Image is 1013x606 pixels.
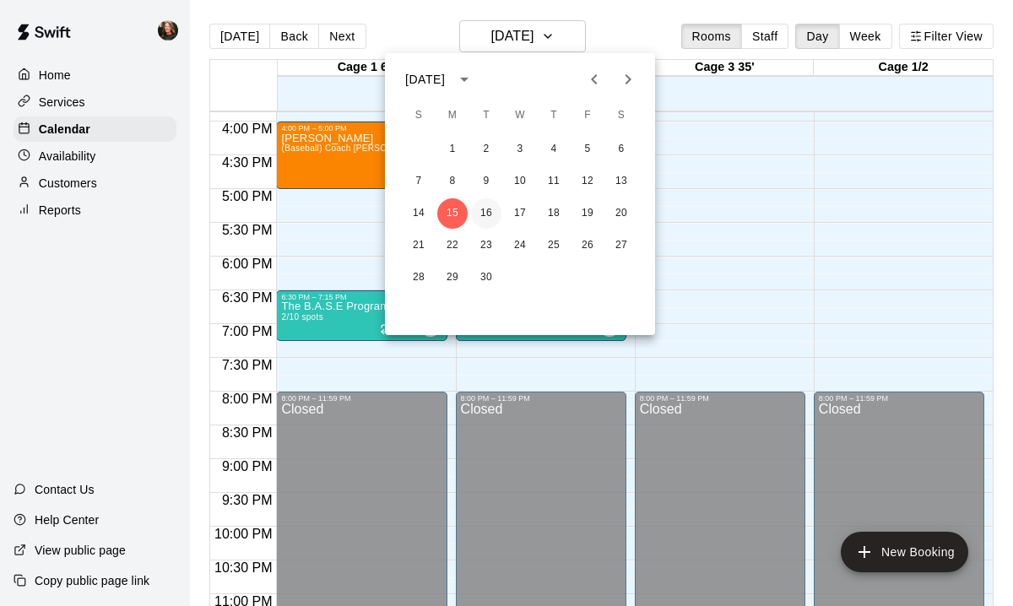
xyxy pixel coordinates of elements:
[437,198,468,229] button: 15
[577,62,611,96] button: Previous month
[471,262,501,293] button: 30
[405,71,445,89] div: [DATE]
[505,230,535,261] button: 24
[505,166,535,197] button: 10
[437,166,468,197] button: 8
[450,65,479,94] button: calendar view is open, switch to year view
[539,99,569,133] span: Thursday
[505,134,535,165] button: 3
[437,134,468,165] button: 1
[404,230,434,261] button: 21
[572,166,603,197] button: 12
[606,230,637,261] button: 27
[539,134,569,165] button: 4
[572,134,603,165] button: 5
[471,166,501,197] button: 9
[505,198,535,229] button: 17
[437,99,468,133] span: Monday
[471,99,501,133] span: Tuesday
[404,262,434,293] button: 28
[606,99,637,133] span: Saturday
[572,99,603,133] span: Friday
[471,198,501,229] button: 16
[404,99,434,133] span: Sunday
[437,230,468,261] button: 22
[606,198,637,229] button: 20
[539,230,569,261] button: 25
[471,230,501,261] button: 23
[572,230,603,261] button: 26
[539,198,569,229] button: 18
[404,166,434,197] button: 7
[572,198,603,229] button: 19
[404,198,434,229] button: 14
[611,62,645,96] button: Next month
[539,166,569,197] button: 11
[437,262,468,293] button: 29
[606,166,637,197] button: 13
[505,99,535,133] span: Wednesday
[606,134,637,165] button: 6
[471,134,501,165] button: 2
